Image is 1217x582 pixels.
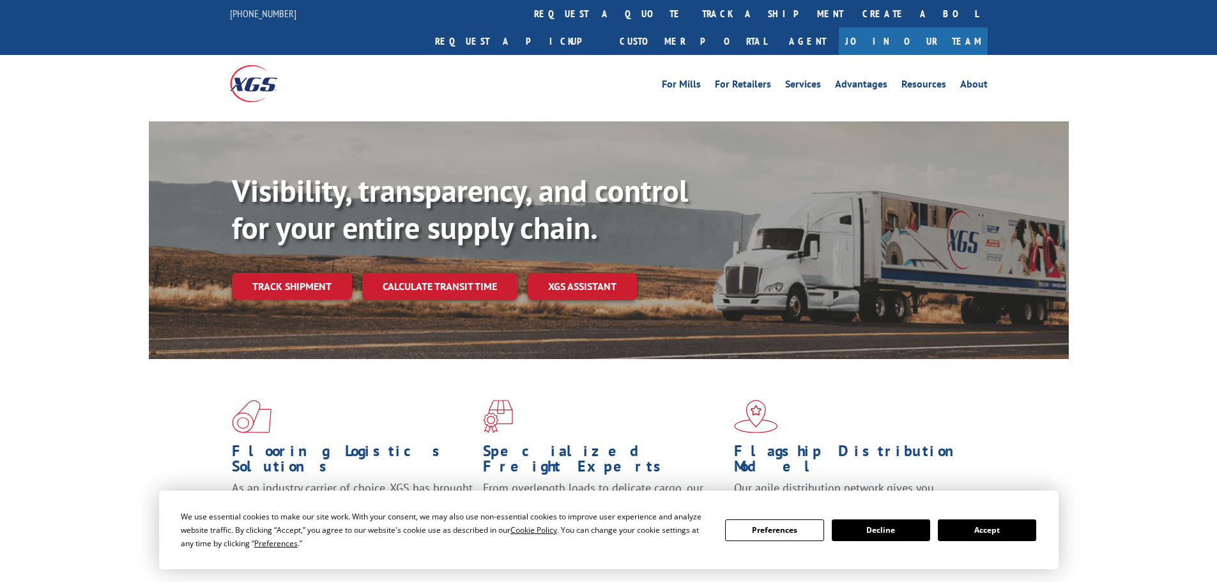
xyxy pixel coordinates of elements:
[662,79,701,93] a: For Mills
[734,480,969,510] span: Our agile distribution network gives you nationwide inventory management on demand.
[734,443,976,480] h1: Flagship Distribution Model
[510,525,557,535] span: Cookie Policy
[232,273,352,300] a: Track shipment
[528,273,637,300] a: XGS ASSISTANT
[232,480,473,526] span: As an industry carrier of choice, XGS has brought innovation and dedication to flooring logistics...
[254,538,298,549] span: Preferences
[734,400,778,433] img: xgs-icon-flagship-distribution-model-red
[483,400,513,433] img: xgs-icon-focused-on-flooring-red
[232,171,688,247] b: Visibility, transparency, and control for your entire supply chain.
[785,79,821,93] a: Services
[832,519,930,541] button: Decline
[835,79,887,93] a: Advantages
[483,480,724,537] p: From overlength loads to delicate cargo, our experienced staff knows the best way to move your fr...
[960,79,988,93] a: About
[232,400,272,433] img: xgs-icon-total-supply-chain-intelligence-red
[725,519,823,541] button: Preferences
[715,79,771,93] a: For Retailers
[483,443,724,480] h1: Specialized Freight Experts
[776,27,839,55] a: Agent
[159,491,1059,569] div: Cookie Consent Prompt
[362,273,517,300] a: Calculate transit time
[181,510,710,550] div: We use essential cookies to make our site work. With your consent, we may also use non-essential ...
[610,27,776,55] a: Customer Portal
[938,519,1036,541] button: Accept
[232,443,473,480] h1: Flooring Logistics Solutions
[839,27,988,55] a: Join Our Team
[230,7,296,20] a: [PHONE_NUMBER]
[901,79,946,93] a: Resources
[425,27,610,55] a: Request a pickup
